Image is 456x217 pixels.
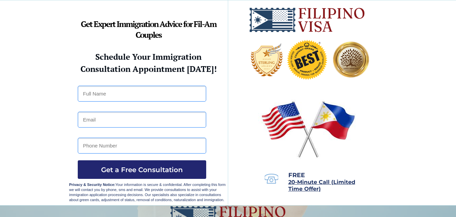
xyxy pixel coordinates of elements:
[95,51,201,62] strong: Schedule Your Immigration
[78,160,206,179] button: Get a Free Consultation
[288,179,355,192] span: 20-Minute Call (Limited Time Offer)
[69,183,226,202] span: Your information is secure & confidential. After completing this form we will contact you by phon...
[78,166,206,174] span: Get a Free Consultation
[78,112,206,128] input: Email
[69,183,116,187] strong: Privacy & Security Notice:
[81,19,216,40] strong: Get Expert Immigration Advice for Fil-Am Couples
[80,63,217,74] strong: Consultation Appointment [DATE]!
[288,171,305,179] span: FREE
[78,86,206,102] input: Full Name
[78,138,206,154] input: Phone Number
[288,180,355,192] a: 20-Minute Call (Limited Time Offer)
